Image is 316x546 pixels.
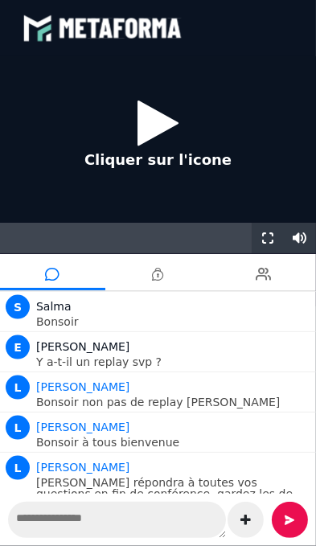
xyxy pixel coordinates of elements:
[6,456,30,480] span: L
[36,421,129,433] span: Animateur
[36,437,312,448] p: Bonsoir à tous bienvenue
[68,88,248,191] button: Cliquer sur l'icone
[36,316,312,327] p: Bonsoir
[36,340,129,353] span: [PERSON_NAME]
[36,356,312,367] p: Y a-t-il un replay svp ?
[36,396,312,408] p: Bonsoir non pas de replay [PERSON_NAME]
[84,149,232,170] p: Cliquer sur l'icone
[6,335,30,359] span: E
[36,380,129,393] span: Animateur
[36,477,312,511] p: [PERSON_NAME] répondra à toutes vos questions en fin de conférence, gardez les de coté svp
[36,461,129,474] span: Animateur
[36,300,72,313] span: Salma
[6,376,30,400] span: L
[6,416,30,440] span: L
[6,295,30,319] span: S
